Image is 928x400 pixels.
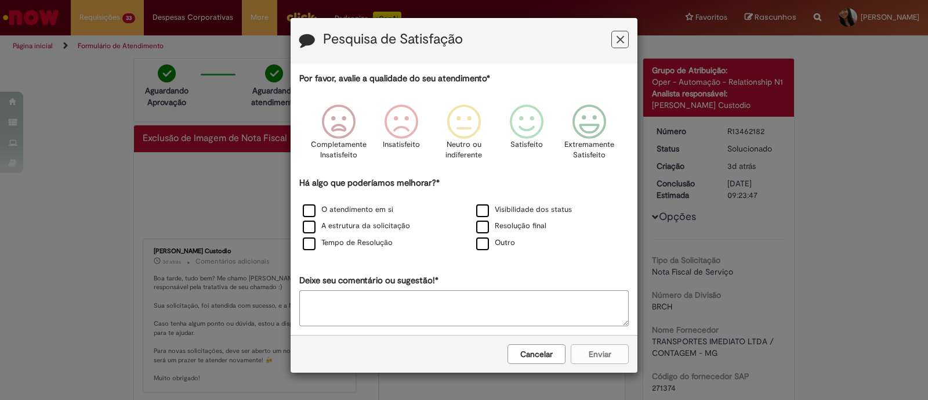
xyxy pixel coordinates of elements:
p: Insatisfeito [383,139,420,150]
label: Resolução final [476,221,546,232]
label: A estrutura da solicitação [303,221,410,232]
label: Outro [476,237,515,248]
label: Pesquisa de Satisfação [323,32,463,47]
p: Neutro ou indiferente [443,139,485,161]
div: Neutro ou indiferente [434,96,494,175]
label: O atendimento em si [303,204,393,215]
div: Satisfeito [497,96,556,175]
p: Completamente Insatisfeito [311,139,367,161]
label: Tempo de Resolução [303,237,393,248]
div: Insatisfeito [372,96,431,175]
div: Completamente Insatisfeito [309,96,368,175]
div: Extremamente Satisfeito [560,96,619,175]
label: Visibilidade dos status [476,204,572,215]
div: Há algo que poderíamos melhorar?* [299,177,629,252]
label: Por favor, avalie a qualidade do seu atendimento* [299,73,490,85]
button: Cancelar [507,344,565,364]
p: Satisfeito [510,139,543,150]
p: Extremamente Satisfeito [564,139,614,161]
label: Deixe seu comentário ou sugestão!* [299,275,438,287]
